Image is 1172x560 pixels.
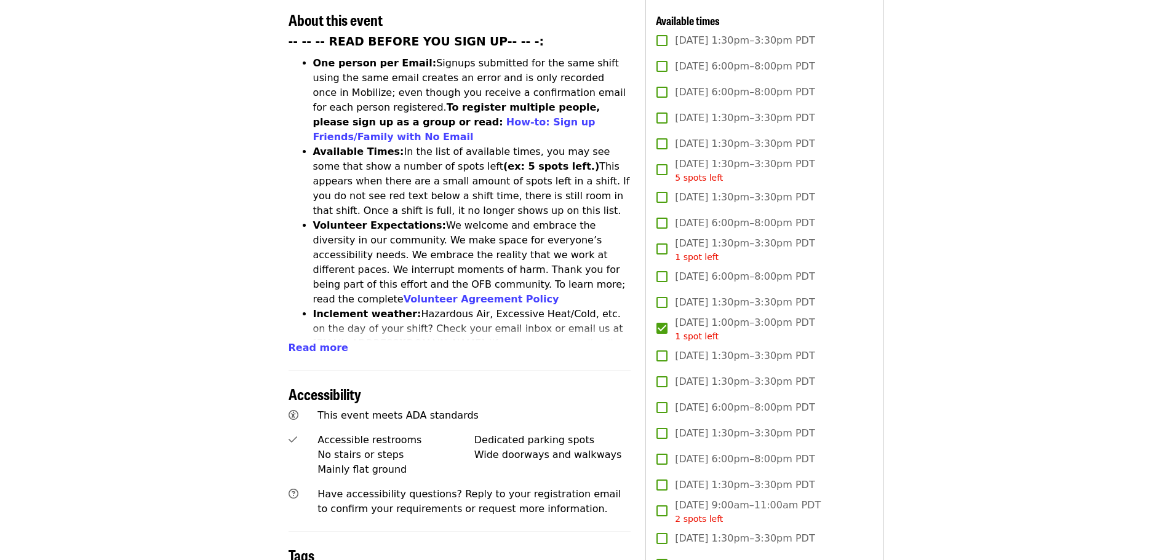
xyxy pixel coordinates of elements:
[675,478,815,492] span: [DATE] 1:30pm–3:30pm PDT
[675,498,821,526] span: [DATE] 9:00am–11:00am PDT
[317,488,621,515] span: Have accessibility questions? Reply to your registration email to confirm your requirements or re...
[675,111,815,125] span: [DATE] 1:30pm–3:30pm PDT
[503,160,599,172] strong: (ex: 5 spots left.)
[675,269,815,284] span: [DATE] 6:00pm–8:00pm PDT
[474,433,631,448] div: Dedicated parking spots
[313,56,631,144] li: Signups submitted for the same shift using the same email creates an error and is only recorded o...
[313,116,596,143] a: How-to: Sign up Friends/Family with No Email
[289,35,544,48] strong: -- -- -- READ BEFORE YOU SIGN UP-- -- -:
[313,307,631,381] li: Hazardous Air, Excessive Heat/Cold, etc. on the day of your shift? Check your email inbox or emai...
[289,342,348,353] span: Read more
[675,157,815,184] span: [DATE] 1:30pm–3:30pm PDT
[317,409,479,421] span: This event meets ADA standards
[675,295,815,310] span: [DATE] 1:30pm–3:30pm PDT
[675,349,815,363] span: [DATE] 1:30pm–3:30pm PDT
[289,434,297,446] i: check icon
[675,252,719,262] span: 1 spot left
[313,144,631,218] li: In the list of available times, you may see some that show a number of spots left This appears wh...
[289,488,298,500] i: question-circle icon
[675,374,815,389] span: [DATE] 1:30pm–3:30pm PDT
[289,409,298,421] i: universal-access icon
[404,293,559,305] a: Volunteer Agreement Policy
[675,236,815,264] span: [DATE] 1:30pm–3:30pm PDT
[656,12,720,28] span: Available times
[313,57,437,69] strong: One person per Email:
[675,331,719,341] span: 1 spot left
[317,433,474,448] div: Accessible restrooms
[675,59,815,74] span: [DATE] 6:00pm–8:00pm PDT
[289,341,348,355] button: Read more
[289,383,361,404] span: Accessibility
[317,448,474,462] div: No stairs or steps
[313,146,404,157] strong: Available Times:
[313,218,631,307] li: We welcome and embrace the diversity in our community. We make space for everyone’s accessibility...
[675,531,815,546] span: [DATE] 1:30pm–3:30pm PDT
[675,85,815,100] span: [DATE] 6:00pm–8:00pm PDT
[675,136,815,151] span: [DATE] 1:30pm–3:30pm PDT
[313,219,447,231] strong: Volunteer Expectations:
[313,101,600,128] strong: To register multiple people, please sign up as a group or read:
[675,426,815,441] span: [DATE] 1:30pm–3:30pm PDT
[675,33,815,48] span: [DATE] 1:30pm–3:30pm PDT
[675,190,815,205] span: [DATE] 1:30pm–3:30pm PDT
[675,452,815,467] span: [DATE] 6:00pm–8:00pm PDT
[675,315,815,343] span: [DATE] 1:00pm–3:00pm PDT
[675,216,815,231] span: [DATE] 6:00pm–8:00pm PDT
[313,308,421,320] strong: Inclement weather:
[675,400,815,415] span: [DATE] 6:00pm–8:00pm PDT
[675,173,723,183] span: 5 spots left
[317,462,474,477] div: Mainly flat ground
[474,448,631,462] div: Wide doorways and walkways
[289,9,383,30] span: About this event
[675,514,723,524] span: 2 spots left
